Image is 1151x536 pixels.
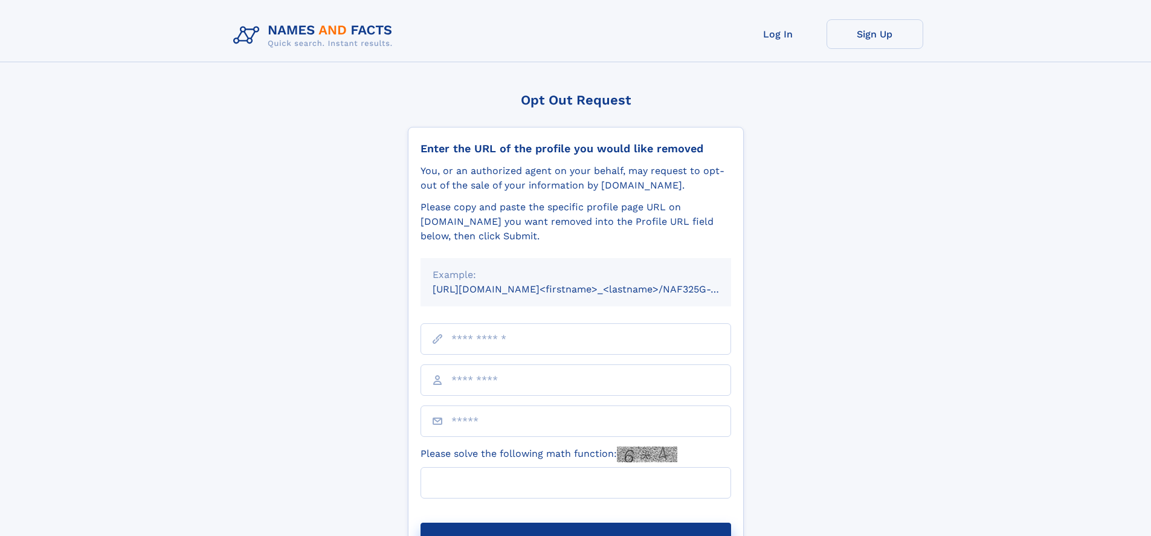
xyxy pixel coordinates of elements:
[827,19,923,49] a: Sign Up
[433,268,719,282] div: Example:
[228,19,402,52] img: Logo Names and Facts
[421,200,731,244] div: Please copy and paste the specific profile page URL on [DOMAIN_NAME] you want removed into the Pr...
[421,447,677,462] label: Please solve the following math function:
[421,142,731,155] div: Enter the URL of the profile you would like removed
[408,92,744,108] div: Opt Out Request
[730,19,827,49] a: Log In
[421,164,731,193] div: You, or an authorized agent on your behalf, may request to opt-out of the sale of your informatio...
[433,283,754,295] small: [URL][DOMAIN_NAME]<firstname>_<lastname>/NAF325G-xxxxxxxx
